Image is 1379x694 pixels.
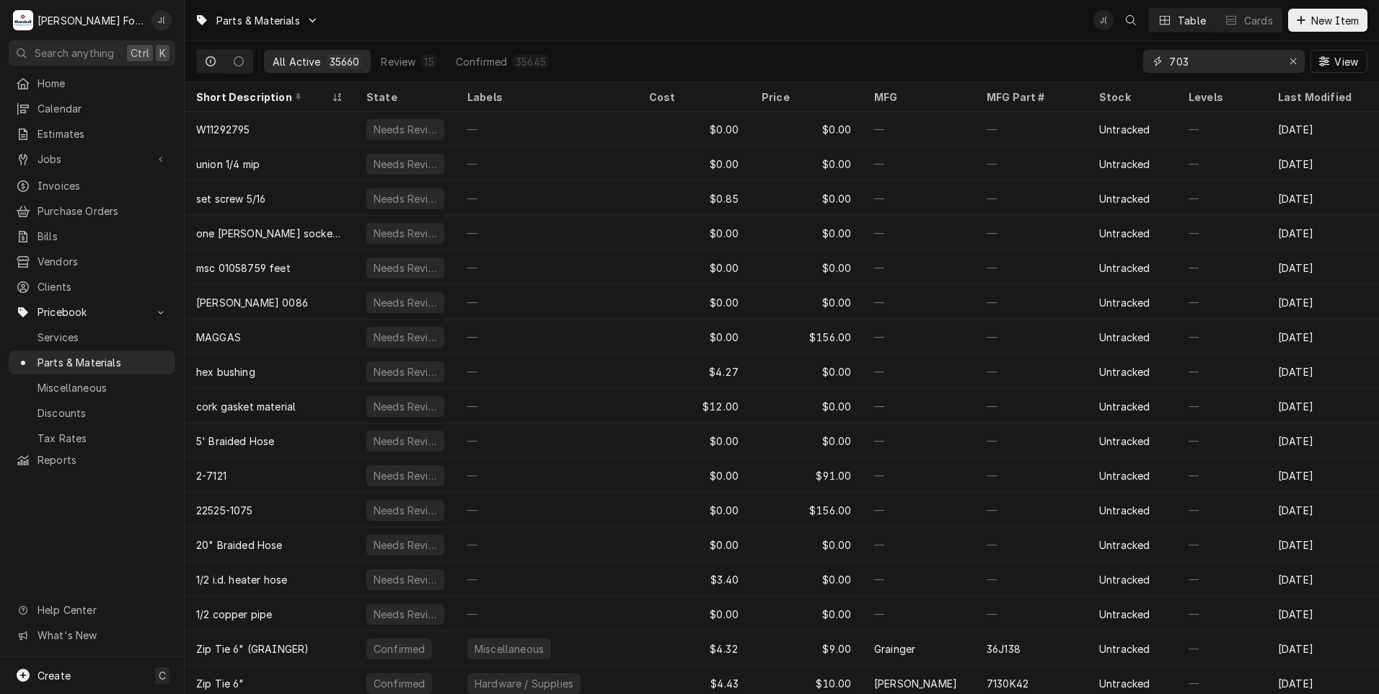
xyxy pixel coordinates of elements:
[9,598,175,622] a: Go to Help Center
[38,13,144,28] div: [PERSON_NAME] Food Equipment Service
[638,389,750,423] div: $12.00
[196,364,255,379] div: hex bushing
[196,434,274,449] div: 5' Braided Hose
[9,351,175,374] a: Parts & Materials
[863,597,975,631] div: —
[750,354,863,389] div: $0.00
[1177,320,1266,354] div: —
[456,54,507,69] div: Confirmed
[9,401,175,425] a: Discounts
[638,527,750,562] div: $0.00
[638,285,750,320] div: $0.00
[874,676,957,691] div: [PERSON_NAME]
[750,597,863,631] div: $0.00
[1177,493,1266,527] div: —
[1093,10,1114,30] div: J(
[750,493,863,527] div: $156.00
[1189,89,1252,105] div: Levels
[1099,676,1150,691] div: Untracked
[372,399,439,414] div: Needs Review
[196,641,309,656] div: Zip Tie 6" (GRAINGER)
[1099,434,1150,449] div: Untracked
[1266,320,1379,354] div: [DATE]
[38,452,168,467] span: Reports
[9,71,175,95] a: Home
[750,423,863,458] div: $0.00
[456,493,638,527] div: —
[196,330,241,345] div: MAGGAS
[1266,631,1379,666] div: [DATE]
[1177,631,1266,666] div: —
[1177,285,1266,320] div: —
[874,89,961,105] div: MFG
[1177,389,1266,423] div: —
[456,320,638,354] div: —
[9,376,175,400] a: Miscellaneous
[1244,13,1273,28] div: Cards
[372,157,439,172] div: Needs Review
[9,147,175,171] a: Go to Jobs
[196,226,343,241] div: one [PERSON_NAME] socket assembly with bulb
[456,250,638,285] div: —
[1177,354,1266,389] div: —
[1099,468,1150,483] div: Untracked
[638,631,750,666] div: $4.32
[9,275,175,299] a: Clients
[863,493,975,527] div: —
[750,216,863,250] div: $0.00
[987,641,1021,656] div: 36J138
[38,405,168,421] span: Discounts
[38,304,146,320] span: Pricebook
[750,181,863,216] div: $0.00
[874,641,915,656] div: Grainger
[1099,226,1150,241] div: Untracked
[456,527,638,562] div: —
[456,285,638,320] div: —
[196,537,283,553] div: 20" Braided Hose
[1177,423,1266,458] div: —
[196,399,296,414] div: cork gasket material
[196,572,287,587] div: 1/2 i.d. heater hose
[216,13,300,28] span: Parts & Materials
[38,101,168,116] span: Calendar
[975,320,1088,354] div: —
[638,562,750,597] div: $3.40
[372,295,439,310] div: Needs Review
[1266,285,1379,320] div: [DATE]
[9,448,175,472] a: Reports
[372,191,439,206] div: Needs Review
[372,468,439,483] div: Needs Review
[1266,250,1379,285] div: [DATE]
[372,364,439,379] div: Needs Review
[196,503,253,518] div: 22525-1075
[456,112,638,146] div: —
[975,181,1088,216] div: —
[863,562,975,597] div: —
[38,254,168,269] span: Vendors
[9,40,175,66] button: Search anythingCtrlK
[1099,364,1150,379] div: Untracked
[196,89,329,105] div: Short Description
[372,260,439,276] div: Needs Review
[863,146,975,181] div: —
[1099,157,1150,172] div: Untracked
[381,54,415,69] div: Review
[1177,112,1266,146] div: —
[975,527,1088,562] div: —
[1099,330,1150,345] div: Untracked
[975,146,1088,181] div: —
[456,181,638,216] div: —
[9,122,175,146] a: Estimates
[975,250,1088,285] div: —
[863,458,975,493] div: —
[863,389,975,423] div: —
[750,631,863,666] div: $9.00
[38,178,168,193] span: Invoices
[1177,597,1266,631] div: —
[516,54,546,69] div: 35645
[1266,423,1379,458] div: [DATE]
[1099,295,1150,310] div: Untracked
[863,527,975,562] div: —
[189,9,325,32] a: Go to Parts & Materials
[638,493,750,527] div: $0.00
